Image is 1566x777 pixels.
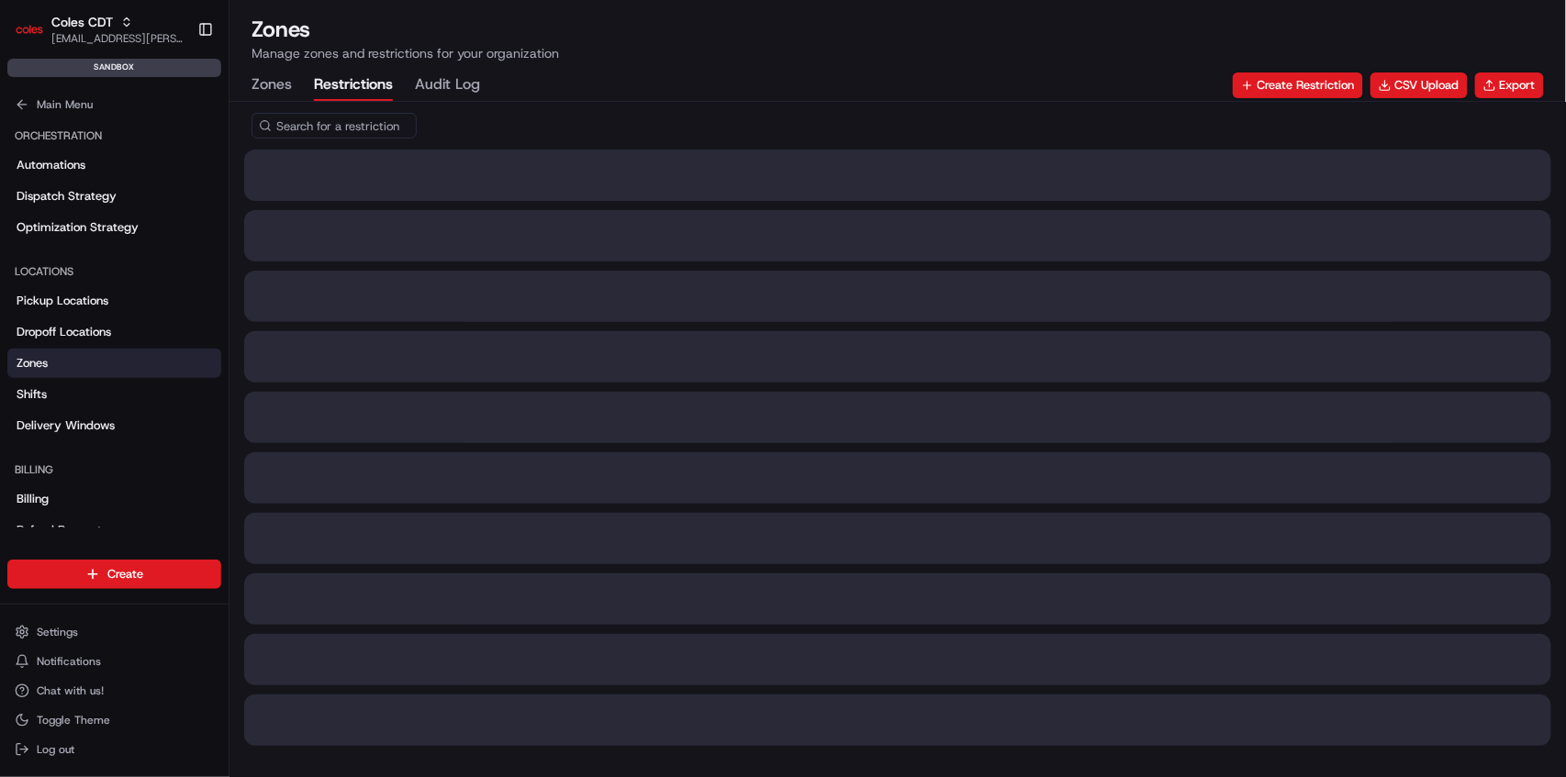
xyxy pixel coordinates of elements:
p: Manage zones and restrictions for your organization [252,44,1544,62]
div: Billing [7,455,221,484]
button: Log out [7,737,221,762]
button: Audit Log [415,70,480,101]
a: Refund Requests [7,516,221,545]
span: Main Menu [37,97,93,112]
button: CSV Upload [1370,72,1468,98]
button: Restrictions [314,70,393,101]
span: Knowledge Base [37,266,140,284]
img: 1736555255976-a54dd68f-1ca7-489b-9aae-adbdc363a1c4 [18,175,51,208]
a: Powered byPylon [129,310,222,325]
button: Export [1475,72,1544,98]
button: Notifications [7,649,221,674]
span: Toggle Theme [37,713,110,727]
button: [EMAIL_ADDRESS][PERSON_NAME][PERSON_NAME][DOMAIN_NAME] [51,31,183,46]
a: Pickup Locations [7,286,221,316]
button: Main Menu [7,92,221,117]
div: 📗 [18,268,33,283]
button: Create [7,560,221,589]
span: Shifts [17,386,47,403]
span: Delivery Windows [17,417,115,434]
input: Search for a restriction [252,113,417,139]
a: Dispatch Strategy [7,182,221,211]
span: Refund Requests [17,522,107,538]
span: Log out [37,742,74,757]
p: Welcome 👋 [18,73,334,103]
span: Zones [17,355,48,372]
h1: Zones [252,15,1544,44]
span: Pylon [183,311,222,325]
div: Locations [7,257,221,286]
div: Orchestration [7,121,221,150]
span: Chat with us! [37,683,104,698]
button: Coles CDTColes CDT[EMAIL_ADDRESS][PERSON_NAME][PERSON_NAME][DOMAIN_NAME] [7,7,190,51]
span: Create [107,566,143,583]
span: Notifications [37,654,101,669]
span: Dispatch Strategy [17,188,117,205]
a: Automations [7,150,221,180]
a: Dropoff Locations [7,317,221,347]
span: Optimization Strategy [17,219,139,236]
span: Automations [17,157,85,173]
img: Nash [18,18,55,55]
a: Billing [7,484,221,514]
span: API Documentation [173,266,295,284]
button: Start new chat [312,181,334,203]
a: Shifts [7,380,221,409]
span: Dropoff Locations [17,324,111,340]
a: 📗Knowledge Base [11,259,148,292]
a: Delivery Windows [7,411,221,440]
div: Start new chat [62,175,301,194]
input: Clear [48,118,303,138]
span: Settings [37,625,78,639]
span: Billing [17,491,49,507]
button: Create Restriction [1233,72,1363,98]
button: Chat with us! [7,678,221,704]
button: Coles CDT [51,13,113,31]
button: Settings [7,619,221,645]
button: Zones [252,70,292,101]
button: Toggle Theme [7,707,221,733]
a: Optimization Strategy [7,213,221,242]
a: Zones [7,349,221,378]
img: Coles CDT [15,15,44,44]
div: We're available if you need us! [62,194,232,208]
div: sandbox [7,59,221,77]
a: 💻API Documentation [148,259,302,292]
span: Pickup Locations [17,293,108,309]
div: 💻 [155,268,170,283]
